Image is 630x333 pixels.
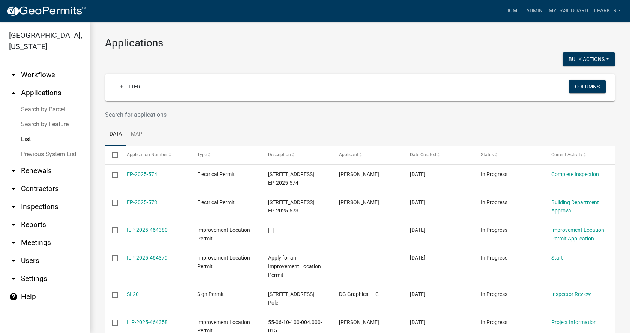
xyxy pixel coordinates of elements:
[569,80,606,93] button: Columns
[481,171,507,177] span: In Progress
[190,146,261,164] datatable-header-cell: Type
[551,291,591,297] a: Inspector Review
[105,37,615,49] h3: Applications
[197,227,250,242] span: Improvement Location Permit
[9,238,18,247] i: arrow_drop_down
[197,291,224,297] span: Sign Permit
[551,227,604,242] a: Improvement Location Permit Application
[127,171,157,177] a: EP-2025-574
[591,4,624,18] a: lparker
[268,199,316,214] span: 3275 N MAPLE TURN LN | EP-2025-573
[127,319,168,325] a: ILP-2025-464358
[339,319,379,325] span: Joe Viewegh
[502,4,523,18] a: Home
[551,199,599,214] a: Building Department Approval
[268,171,316,186] span: 583 N LETTERMAN RD | EP-2025-574
[551,152,582,157] span: Current Activity
[410,319,425,325] span: 08/15/2025
[339,291,379,297] span: DG Graphics LLC
[105,107,528,122] input: Search for applications
[410,291,425,297] span: 08/15/2025
[481,199,507,205] span: In Progress
[9,292,18,301] i: help
[127,291,139,297] a: SI-20
[126,122,147,146] a: Map
[481,255,507,261] span: In Progress
[9,220,18,229] i: arrow_drop_down
[546,4,591,18] a: My Dashboard
[332,146,403,164] datatable-header-cell: Applicant
[551,171,599,177] a: Complete Inspection
[410,171,425,177] span: 08/15/2025
[481,319,507,325] span: In Progress
[105,122,126,146] a: Data
[339,199,379,205] span: Korey Morris
[9,274,18,283] i: arrow_drop_down
[197,171,235,177] span: Electrical Permit
[114,80,146,93] a: + Filter
[9,184,18,193] i: arrow_drop_down
[9,202,18,211] i: arrow_drop_down
[551,255,563,261] a: Start
[481,152,494,157] span: Status
[268,227,274,233] span: | | |
[9,256,18,265] i: arrow_drop_down
[410,152,436,157] span: Date Created
[197,199,235,205] span: Electrical Permit
[410,199,425,205] span: 08/15/2025
[268,291,316,306] span: 6078 E S R 144 | Pole
[127,152,168,157] span: Application Number
[523,4,546,18] a: Admin
[410,255,425,261] span: 08/15/2025
[127,255,168,261] a: ILP-2025-464379
[261,146,332,164] datatable-header-cell: Description
[410,227,425,233] span: 08/15/2025
[197,255,250,269] span: Improvement Location Permit
[127,227,168,233] a: ILP-2025-464380
[481,291,507,297] span: In Progress
[403,146,474,164] datatable-header-cell: Date Created
[105,146,119,164] datatable-header-cell: Select
[473,146,544,164] datatable-header-cell: Status
[127,199,157,205] a: EP-2025-573
[268,255,321,278] span: Apply for an Improvement Location Permit
[197,152,207,157] span: Type
[339,152,358,157] span: Applicant
[544,146,615,164] datatable-header-cell: Current Activity
[9,70,18,79] i: arrow_drop_down
[481,227,507,233] span: In Progress
[9,88,18,97] i: arrow_drop_up
[268,152,291,157] span: Description
[562,52,615,66] button: Bulk Actions
[9,166,18,175] i: arrow_drop_down
[119,146,190,164] datatable-header-cell: Application Number
[339,171,379,177] span: jeremy snyder
[551,319,597,325] a: Project Information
